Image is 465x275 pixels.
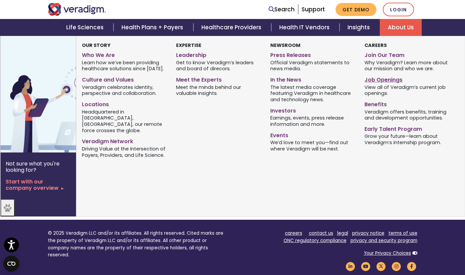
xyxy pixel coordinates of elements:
[176,74,260,84] a: Meet the Experts
[269,5,295,14] a: Search
[82,49,166,59] a: Who We Are
[364,133,449,146] span: Grow your future—learn about Veradigm’s internship program.
[82,84,166,97] span: Veradigm celebrates identity, perspective and collaboration.
[388,230,417,236] a: terms of use
[82,42,111,49] strong: Our Story
[6,160,71,173] p: Not sure what you're looking for?
[176,42,201,49] strong: Expertise
[364,250,411,256] a: Your Privacy Choices
[270,74,354,84] a: In the News
[336,3,376,16] a: Get Demo
[82,59,166,72] span: Learn how we’ve been providing healthcare solutions since [DATE].
[271,19,340,36] a: Health IT Vendors
[302,5,325,13] a: Support
[82,136,166,145] a: Veradigm Network
[48,230,228,259] p: © 2025 Veradigm LLC and/or its affiliates. All rights reserved. Cited marks are the property of V...
[48,3,106,16] img: Veradigm logo
[284,237,347,244] a: ONC regulatory compliance
[360,263,371,270] a: Veradigm YouTube Link
[364,99,449,108] a: Benefits
[345,263,356,270] a: Veradigm LinkedIn Link
[340,19,380,36] a: Insights
[176,49,260,59] a: Leadership
[364,42,387,49] strong: Careers
[176,84,260,97] span: Meet the minds behind our valuable insights.
[406,263,417,270] a: Veradigm Facebook Link
[270,59,354,72] span: Official Veradigm statements to news media.
[391,263,402,270] a: Veradigm Instagram Link
[270,84,354,103] span: The latest media coverage featuring Veradigm in healthcare and technology news.
[193,19,271,36] a: Healthcare Providers
[270,139,354,152] span: We’d love to meet you—find out where Veradigm will be next.
[270,42,300,49] strong: Newsroom
[285,230,302,236] a: careers
[364,108,449,121] span: Veradigm offers benefits, training and development opportunities.
[352,230,384,236] a: privacy notice
[364,49,449,59] a: Join Our Team
[309,230,333,236] a: contact us
[6,178,71,191] a: Start with our company overview
[270,130,354,139] a: Events
[383,3,414,16] a: Login
[350,237,417,244] a: privacy and security program
[375,263,387,270] a: Veradigm Twitter Link
[0,36,108,152] img: Vector image of Veradigm’s Story
[176,59,260,72] span: Get to know Veradigm’s leaders and board of direcors.
[3,256,19,272] button: Open CMP widget
[364,123,449,133] a: Early Talent Program
[380,19,422,36] a: About Us
[364,59,449,72] span: Why Veradigm? Learn more about our mission and who we are.
[114,19,193,36] a: Health Plans + Payers
[337,230,348,236] a: legal
[270,105,354,115] a: Investors
[270,115,354,128] span: Earnings, events, press release information and more.
[82,74,166,84] a: Culture and Values
[82,99,166,108] a: Locations
[58,19,114,36] a: Life Sciences
[82,108,166,134] span: Headquartered in [GEOGRAPHIC_DATA], [GEOGRAPHIC_DATA], our remote force crosses the globe.
[82,145,166,158] span: Driving Value at the Intersection of Payers, Providers, and Life Science.
[364,84,449,97] span: View all of Veradigm’s current job openings.
[270,49,354,59] a: Press Releases
[364,74,449,84] a: Job Openings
